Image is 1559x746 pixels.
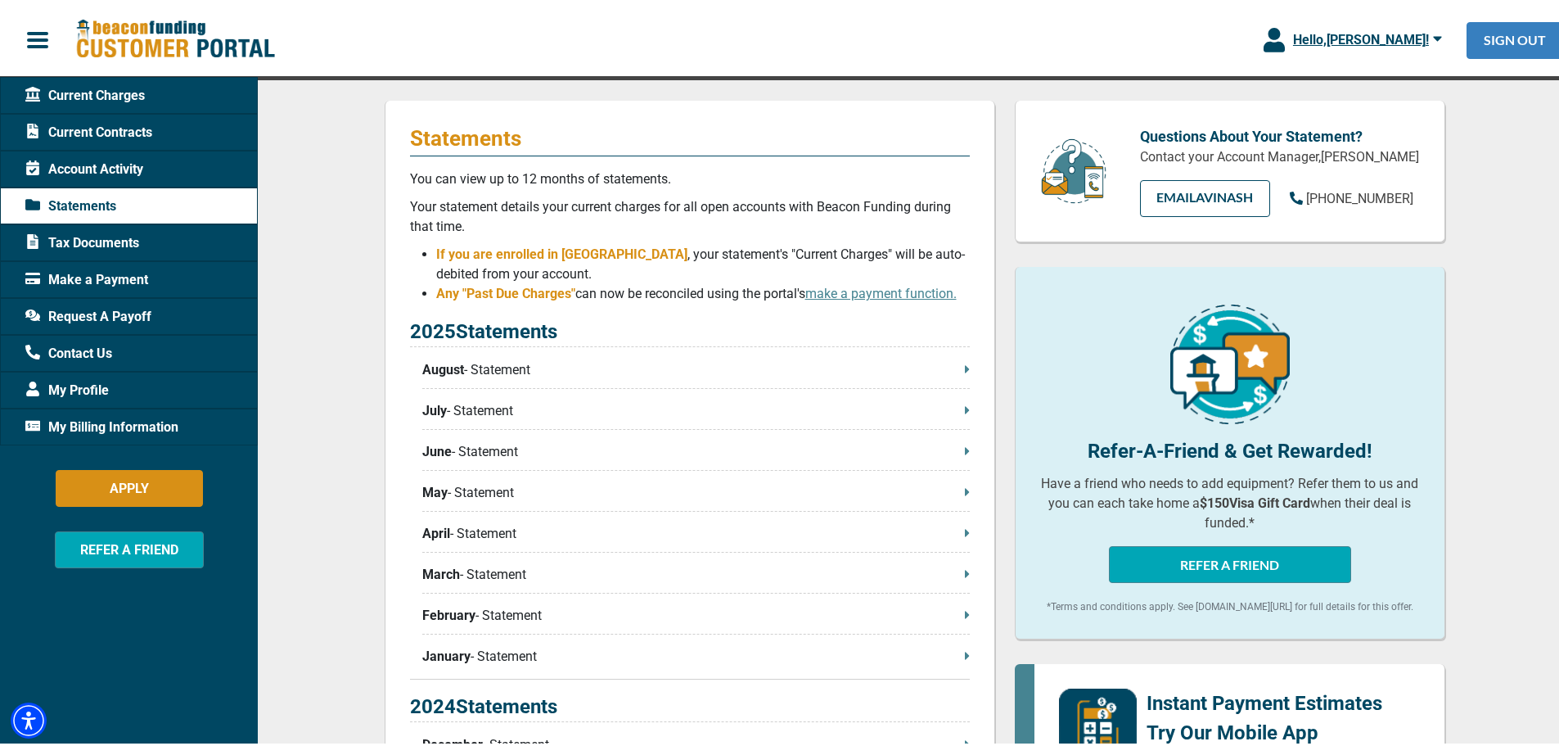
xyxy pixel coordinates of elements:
p: - Statement [422,562,970,581]
p: - Statement [422,357,970,377]
span: April [422,521,450,540]
p: - Statement [422,439,970,459]
p: *Terms and conditions apply. See [DOMAIN_NAME][URL] for full details for this offer. [1040,596,1420,611]
p: - Statement [422,644,970,663]
p: Instant Payment Estimates [1147,685,1382,715]
span: Request A Payoff [25,304,151,323]
p: - Statement [422,603,970,622]
p: Refer-A-Friend & Get Rewarded! [1040,433,1420,463]
span: May [422,480,448,500]
span: Current Charges [25,83,145,102]
span: Account Activity [25,156,143,176]
p: - Statement [422,521,970,540]
span: [PHONE_NUMBER] [1306,188,1413,203]
p: - Statement [422,398,970,418]
span: Any "Past Due Charges" [436,283,575,298]
span: Current Contracts [25,120,152,139]
span: My Billing Information [25,414,178,434]
button: REFER A FRIEND [55,528,204,565]
p: Questions About Your Statement? [1140,122,1420,144]
p: Contact your Account Manager, [PERSON_NAME] [1140,144,1420,164]
span: February [422,603,475,622]
a: EMAILAvinash [1140,177,1270,214]
span: July [422,398,447,418]
img: customer-service.png [1037,134,1111,202]
span: June [422,439,452,459]
a: [PHONE_NUMBER] [1290,186,1413,206]
span: Hello, [PERSON_NAME] ! [1293,29,1429,44]
img: Beacon Funding Customer Portal Logo [75,16,275,57]
p: Statements [410,122,970,148]
span: August [422,357,464,377]
img: refer-a-friend-icon.png [1170,301,1290,421]
p: Have a friend who needs to add equipment? Refer them to us and you can each take home a when thei... [1040,471,1420,530]
button: REFER A FRIEND [1109,543,1351,580]
button: APPLY [56,467,203,504]
p: You can view up to 12 months of statements. [410,166,970,186]
p: 2024 Statements [410,689,970,719]
span: can now be reconciled using the portal's [575,283,957,298]
p: 2025 Statements [410,314,970,344]
span: January [422,644,471,663]
b: $150 Visa Gift Card [1200,492,1310,508]
p: Your statement details your current charges for all open accounts with Beacon Funding during that... [410,194,970,233]
span: , your statement's "Current Charges" will be auto-debited from your account. [436,243,965,278]
div: Accessibility Menu [11,699,47,735]
span: Statements [25,193,116,213]
p: Try Our Mobile App [1147,715,1382,744]
span: If you are enrolled in [GEOGRAPHIC_DATA] [436,243,687,259]
span: Make a Payment [25,267,148,287]
span: Tax Documents [25,230,139,250]
span: My Profile [25,378,109,397]
span: Contact Us [25,341,112,360]
span: March [422,562,460,581]
a: make a payment function. [805,283,957,298]
p: - Statement [422,480,970,500]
